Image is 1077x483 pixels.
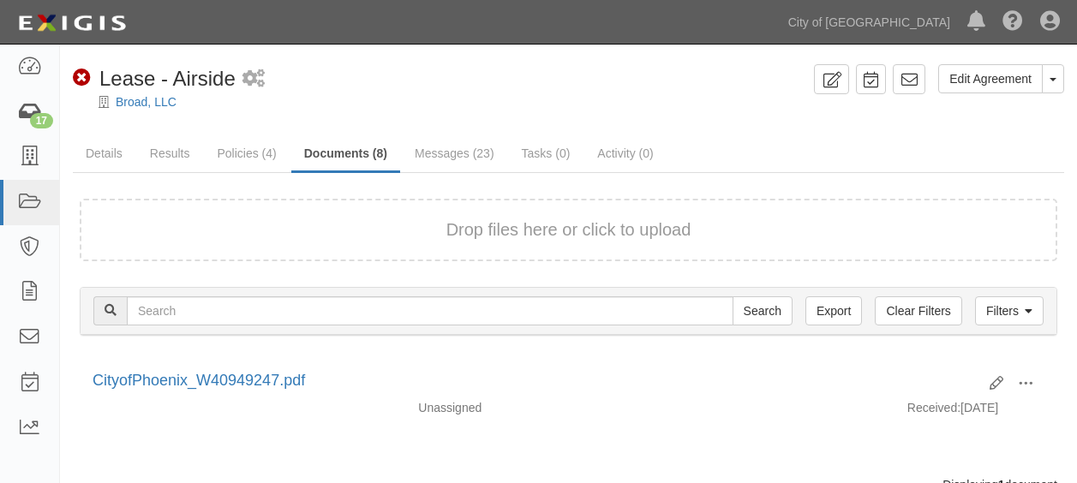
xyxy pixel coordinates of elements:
[509,136,583,170] a: Tasks (0)
[875,296,961,325] a: Clear Filters
[99,67,236,90] span: Lease - Airside
[405,399,649,416] div: Unassigned
[116,95,177,109] a: Broad, LLC
[204,136,289,170] a: Policies (4)
[13,8,131,39] img: logo-5460c22ac91f19d4615b14bd174203de0afe785f0fc80cf4dbbc73dc1793850b.png
[291,136,400,173] a: Documents (8)
[402,136,507,170] a: Messages (23)
[73,69,91,87] i: Non-Compliant
[938,64,1043,93] a: Edit Agreement
[242,70,265,88] i: 1 scheduled workflow
[137,136,203,170] a: Results
[93,370,977,392] div: CityofPhoenix_W40949247.pdf
[127,296,733,325] input: Search
[30,113,53,128] div: 17
[895,399,1057,425] div: [DATE]
[733,296,793,325] input: Search
[446,218,691,242] button: Drop files here or click to upload
[780,5,959,39] a: City of [GEOGRAPHIC_DATA]
[584,136,666,170] a: Activity (0)
[805,296,862,325] a: Export
[73,136,135,170] a: Details
[650,399,895,400] div: Effective - Expiration
[907,399,960,416] p: Received:
[1002,12,1023,33] i: Help Center - Complianz
[975,296,1044,325] a: Filters
[93,372,305,389] a: CityofPhoenix_W40949247.pdf
[73,64,236,93] div: Lease - Airside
